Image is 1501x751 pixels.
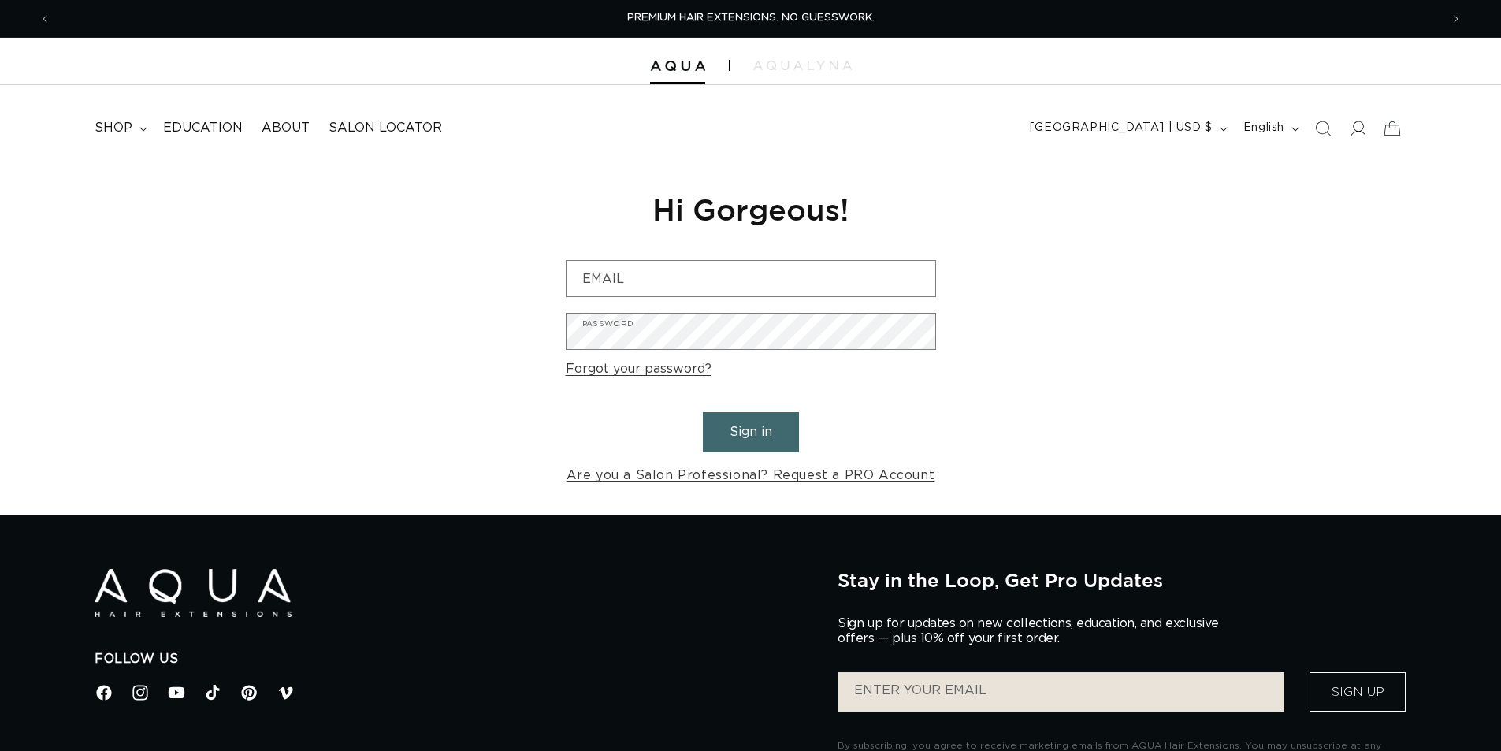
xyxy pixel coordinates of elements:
[95,120,132,136] span: shop
[567,261,935,296] input: Email
[1306,111,1340,146] summary: Search
[319,110,451,146] a: Salon Locator
[252,110,319,146] a: About
[1439,4,1473,34] button: Next announcement
[85,110,154,146] summary: shop
[838,569,1406,591] h2: Stay in the Loop, Get Pro Updates
[28,4,62,34] button: Previous announcement
[1243,120,1284,136] span: English
[1234,113,1306,143] button: English
[566,358,711,381] a: Forgot your password?
[566,190,936,229] h1: Hi Gorgeous!
[650,61,705,72] img: Aqua Hair Extensions
[95,651,814,667] h2: Follow Us
[838,616,1232,646] p: Sign up for updates on new collections, education, and exclusive offers — plus 10% off your first...
[154,110,252,146] a: Education
[567,464,935,487] a: Are you a Salon Professional? Request a PRO Account
[329,120,442,136] span: Salon Locator
[1310,672,1406,712] button: Sign Up
[627,13,875,23] span: PREMIUM HAIR EXTENSIONS. NO GUESSWORK.
[1020,113,1234,143] button: [GEOGRAPHIC_DATA] | USD $
[1030,120,1213,136] span: [GEOGRAPHIC_DATA] | USD $
[262,120,310,136] span: About
[95,569,292,617] img: Aqua Hair Extensions
[753,61,852,70] img: aqualyna.com
[163,120,243,136] span: Education
[703,412,799,452] button: Sign in
[838,672,1284,712] input: ENTER YOUR EMAIL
